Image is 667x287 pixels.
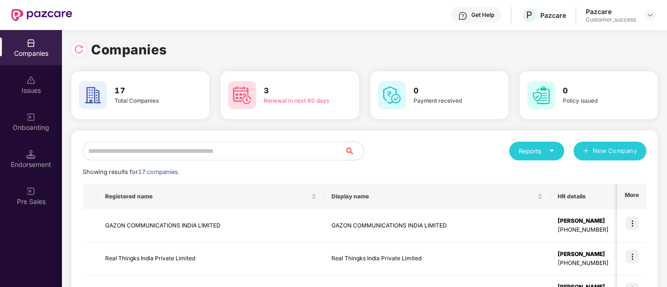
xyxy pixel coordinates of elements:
button: plusNew Company [574,142,646,160]
th: Display name [324,184,550,209]
span: search [345,147,364,155]
button: search [345,142,364,160]
span: New Company [593,146,637,156]
img: icon [626,250,639,263]
div: Pazcare [540,11,566,20]
img: svg+xml;base64,PHN2ZyBpZD0iSGVscC0zMngzMiIgeG1sbnM9Imh0dHA6Ly93d3cudzMub3JnLzIwMDAvc3ZnIiB3aWR0aD... [458,11,468,21]
h3: 0 [414,85,482,97]
img: svg+xml;base64,PHN2ZyBpZD0iQ29tcGFuaWVzIiB4bWxucz0iaHR0cDovL3d3dy53My5vcmcvMjAwMC9zdmciIHdpZHRoPS... [26,38,36,48]
img: svg+xml;base64,PHN2ZyBpZD0iUmVsb2FkLTMyeDMyIiB4bWxucz0iaHR0cDovL3d3dy53My5vcmcvMjAwMC9zdmciIHdpZH... [74,45,84,54]
h1: Companies [91,39,167,60]
th: Registered name [98,184,324,209]
img: svg+xml;base64,PHN2ZyB4bWxucz0iaHR0cDovL3d3dy53My5vcmcvMjAwMC9zdmciIHdpZHRoPSI2MCIgaGVpZ2h0PSI2MC... [527,81,555,109]
div: Renewal in next 60 days [264,97,332,106]
div: Pazcare [586,7,636,16]
span: Display name [331,193,536,200]
img: svg+xml;base64,PHN2ZyB3aWR0aD0iMjAiIGhlaWdodD0iMjAiIHZpZXdCb3g9IjAgMCAyMCAyMCIgZmlsbD0ibm9uZSIgeG... [26,113,36,122]
div: Customer_success [586,16,636,23]
td: GAZON COMMUNICATIONS INDIA LIMITED [98,209,324,242]
span: Registered name [105,193,309,200]
span: caret-down [549,148,555,154]
img: svg+xml;base64,PHN2ZyB4bWxucz0iaHR0cDovL3d3dy53My5vcmcvMjAwMC9zdmciIHdpZHRoPSI2MCIgaGVpZ2h0PSI2MC... [79,81,107,109]
img: svg+xml;base64,PHN2ZyBpZD0iSXNzdWVzX2Rpc2FibGVkIiB4bWxucz0iaHR0cDovL3d3dy53My5vcmcvMjAwMC9zdmciIH... [26,76,36,85]
img: svg+xml;base64,PHN2ZyB4bWxucz0iaHR0cDovL3d3dy53My5vcmcvMjAwMC9zdmciIHdpZHRoPSI2MCIgaGVpZ2h0PSI2MC... [378,81,406,109]
img: icon [626,217,639,230]
h3: 17 [115,85,183,97]
h3: 3 [264,85,332,97]
span: P [526,9,532,21]
th: More [617,184,646,209]
img: svg+xml;base64,PHN2ZyB3aWR0aD0iMTQuNSIgaGVpZ2h0PSIxNC41IiB2aWV3Qm94PSIwIDAgMTYgMTYiIGZpbGw9Im5vbm... [26,150,36,159]
div: Payment received [414,97,482,106]
img: svg+xml;base64,PHN2ZyBpZD0iRHJvcGRvd24tMzJ4MzIiIHhtbG5zPSJodHRwOi8vd3d3LnczLm9yZy8yMDAwL3N2ZyIgd2... [646,11,654,19]
td: Real Thingks India Private Limited [324,242,550,276]
img: svg+xml;base64,PHN2ZyB3aWR0aD0iMjAiIGhlaWdodD0iMjAiIHZpZXdCb3g9IjAgMCAyMCAyMCIgZmlsbD0ibm9uZSIgeG... [26,187,36,196]
span: Showing results for [83,168,179,175]
div: Get Help [471,11,494,19]
h3: 0 [563,85,631,97]
div: Policy issued [563,97,631,106]
div: Total Companies [115,97,183,106]
td: GAZON COMMUNICATIONS INDIA LIMITED [324,209,550,242]
span: plus [583,148,589,155]
img: New Pazcare Logo [11,9,72,21]
img: svg+xml;base64,PHN2ZyB4bWxucz0iaHR0cDovL3d3dy53My5vcmcvMjAwMC9zdmciIHdpZHRoPSI2MCIgaGVpZ2h0PSI2MC... [228,81,256,109]
td: Real Thingks India Private Limited [98,242,324,276]
div: Reports [519,146,555,156]
span: 17 companies. [138,168,179,175]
